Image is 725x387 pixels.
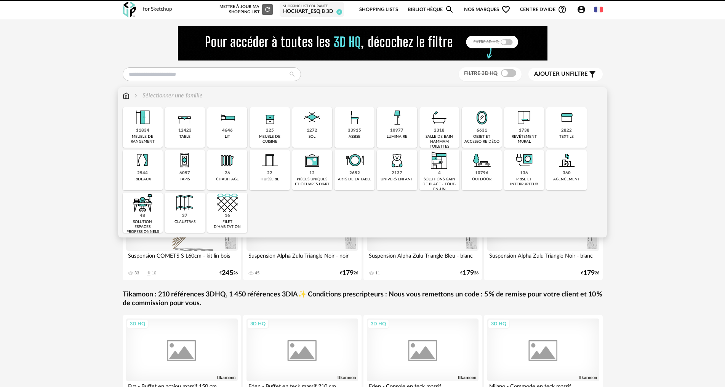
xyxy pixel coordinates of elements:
[434,128,445,134] div: 2318
[581,271,599,276] div: € 26
[246,251,358,266] div: Suspension Alpha Zulu Triangle Noir - noir
[534,71,570,77] span: Ajouter un
[133,91,203,100] div: Sélectionner une famille
[520,170,528,176] div: 136
[583,271,595,276] span: 179
[222,271,233,276] span: 245
[464,134,499,144] div: objet et accessoire déco
[577,5,586,14] span: Account Circle icon
[506,134,542,144] div: revêtement mural
[179,134,190,139] div: table
[463,271,474,276] span: 179
[336,9,342,15] span: 3
[247,319,269,329] div: 3D HQ
[488,319,510,329] div: 3D HQ
[174,220,195,225] div: claustras
[472,107,492,128] img: Miroir.png
[259,107,280,128] img: Rangement.png
[349,170,360,176] div: 2652
[556,150,577,170] img: Agencement.png
[553,177,580,182] div: agencement
[349,134,360,139] div: assise
[422,134,457,149] div: salle de bain hammam toilettes
[252,134,287,144] div: meuble de cuisine
[140,213,145,219] div: 48
[559,134,574,139] div: textile
[338,177,371,182] div: arts de la table
[143,6,172,13] div: for Sketchup
[307,128,317,134] div: 1272
[255,271,259,276] div: 45
[594,5,603,14] img: fr
[302,150,322,170] img: UniqueOeuvre.png
[367,319,389,329] div: 3D HQ
[506,177,542,187] div: prise et interrupteur
[472,150,492,170] img: Outdoor.png
[387,134,407,139] div: luminaire
[577,5,589,14] span: Account Circle icon
[514,150,535,170] img: PriseInter.png
[178,26,547,61] img: FILTRE%20HQ%20NEW_V1%20(4).gif
[392,170,402,176] div: 2137
[520,5,567,14] span: Centre d'aideHelp Circle Outline icon
[259,150,280,170] img: Huiserie.png
[225,213,230,219] div: 16
[375,271,380,276] div: 11
[125,220,160,234] div: solution espaces professionnels
[132,193,153,213] img: espace-de-travail.png
[534,70,588,78] span: filtre
[146,271,152,276] span: Download icon
[359,1,398,19] a: Shopping Lists
[429,107,450,128] img: Salle%20de%20bain.png
[134,177,151,182] div: rideaux
[302,107,322,128] img: Sol.png
[344,107,365,128] img: Assise.png
[136,128,149,134] div: 11834
[309,170,315,176] div: 12
[174,107,195,128] img: Table.png
[217,150,238,170] img: Radiateur.png
[464,71,498,76] span: Filtre 3D HQ
[464,1,511,19] span: Nos marques
[132,107,153,128] img: Meuble%20de%20rangement.png
[283,4,341,9] div: Shopping List courante
[134,271,139,276] div: 33
[514,107,535,128] img: Papier%20peint.png
[487,251,599,266] div: Suspension Alpha Zulu Triangle Noir - blanc
[588,70,597,79] span: Filter icon
[429,150,450,170] img: ToutEnUn.png
[309,134,315,139] div: sol
[558,5,567,14] span: Help Circle Outline icon
[126,319,149,329] div: 3D HQ
[152,271,156,276] div: 10
[264,7,271,11] span: Refresh icon
[340,271,358,276] div: € 26
[267,170,272,176] div: 22
[217,193,238,213] img: filet.png
[133,91,139,100] img: svg+xml;base64,PHN2ZyB3aWR0aD0iMTYiIGhlaWdodD0iMTYiIHZpZXdCb3g9IjAgMCAxNiAxNiIgZmlsbD0ibm9uZSIgeG...
[367,251,479,266] div: Suspension Alpha Zulu Triangle Bleu - blanc
[283,4,341,15] a: Shopping List courante HOCHART_ESQ B 3D 3
[381,177,413,182] div: univers enfant
[475,170,488,176] div: 10796
[216,177,239,182] div: chauffage
[387,107,407,128] img: Luminaire.png
[477,128,487,134] div: 6631
[137,170,148,176] div: 2544
[460,271,479,276] div: € 26
[182,213,187,219] div: 37
[561,128,572,134] div: 2822
[123,91,130,100] img: svg+xml;base64,PHN2ZyB3aWR0aD0iMTYiIGhlaWdodD0iMTciIHZpZXdCb3g9IjAgMCAxNiAxNyIgZmlsbD0ibm9uZSIgeG...
[294,177,330,187] div: pièces uniques et oeuvres d'art
[174,150,195,170] img: Tapis.png
[222,128,233,134] div: 4646
[390,128,403,134] div: 10977
[472,177,491,182] div: outdoor
[123,2,136,18] img: OXP
[261,177,279,182] div: huisserie
[408,1,454,19] a: BibliothèqueMagnify icon
[283,8,341,15] div: HOCHART_ESQ B 3D
[438,170,441,176] div: 4
[210,220,245,229] div: filet d'habitation
[178,128,192,134] div: 12423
